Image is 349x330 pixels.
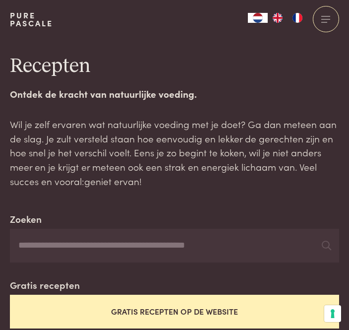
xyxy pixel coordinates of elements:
[324,305,341,322] button: Uw voorkeuren voor toestemming voor trackingtechnologieën
[10,212,42,226] label: Zoeken
[10,278,80,292] label: Gratis recepten
[248,13,268,23] a: NL
[10,295,339,328] button: Gratis recepten op de website
[248,13,307,23] aside: Language selected: Nederlands
[10,87,197,100] strong: Ontdek de kracht van natuurlijke voeding.
[268,13,288,23] a: EN
[10,117,339,188] p: Wil je zelf ervaren wat natuurlijke voeding met je doet? Ga dan meteen aan de slag. Je zult verst...
[268,13,307,23] ul: Language list
[248,13,268,23] div: Language
[10,54,339,79] h1: Recepten
[288,13,307,23] a: FR
[10,11,53,27] a: PurePascale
